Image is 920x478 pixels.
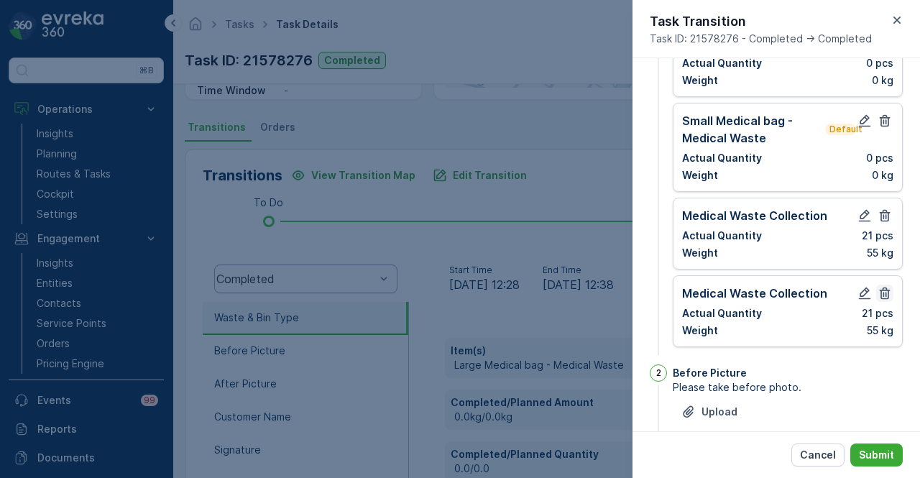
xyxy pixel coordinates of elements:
p: 0 pcs [866,56,893,70]
p: 0 kg [872,168,893,183]
button: Cancel [791,443,845,466]
p: Weight [682,323,718,338]
button: Submit [850,443,903,466]
p: 55 kg [867,246,893,260]
p: Task Transition [650,12,872,32]
span: Please take before photo. [673,380,903,395]
p: Cancel [800,448,836,462]
p: 0 pcs [866,151,893,165]
p: Medical Waste Collection [682,207,827,224]
p: Medical Waste Collection [682,285,827,302]
p: Default [828,124,853,135]
p: Weight [682,73,718,88]
p: Actual Quantity [682,151,762,165]
p: 21 pcs [862,306,893,321]
p: Actual Quantity [682,229,762,243]
p: Before Picture [673,366,747,380]
button: Upload File [673,400,746,423]
p: Small Medical bag - Medical Waste [682,112,822,147]
p: Submit [859,448,894,462]
div: 2 [650,364,667,382]
p: Actual Quantity [682,306,762,321]
p: Weight [682,168,718,183]
p: Upload [701,405,737,419]
p: 0 kg [872,73,893,88]
span: Task ID: 21578276 - Completed -> Completed [650,32,872,46]
p: Weight [682,246,718,260]
p: 55 kg [867,323,893,338]
p: Actual Quantity [682,56,762,70]
p: 21 pcs [862,229,893,243]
